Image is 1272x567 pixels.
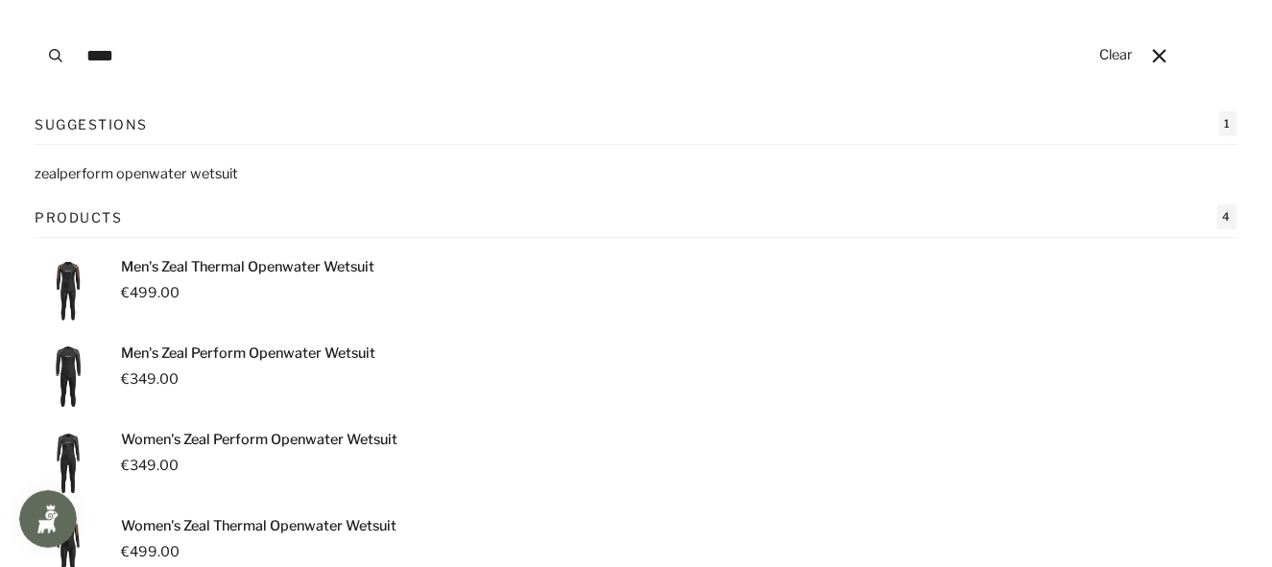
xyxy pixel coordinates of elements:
p: Men's Zeal Perform Openwater Wetsuit [121,343,375,365]
ul: Suggestions [35,164,1237,185]
p: Men's Zeal Thermal Openwater Wetsuit [121,257,374,278]
iframe: Button to open loyalty program pop-up [19,490,77,548]
img: Men's Zeal Perform Openwater Wetsuit [35,343,102,411]
span: 4 [1217,204,1237,229]
span: €499.00 [121,543,180,560]
p: Products [35,207,122,227]
a: zealperform openwater wetsuit [35,164,1237,185]
mark: zeal [35,165,60,182]
a: Men's Zeal Perform Openwater Wetsuit €349.00 [35,343,1237,411]
span: 1 [1219,111,1237,136]
span: €349.00 [121,457,179,474]
span: €499.00 [121,284,180,301]
span: €349.00 [121,370,179,388]
a: Men's Zeal Thermal Openwater Wetsuit €499.00 [35,257,1237,324]
img: Women's Zeal Perform Openwater Wetsuit [35,430,102,497]
p: Suggestions [35,114,148,134]
a: Women's Zeal Perform Openwater Wetsuit €349.00 [35,430,1237,497]
p: Women's Zeal Thermal Openwater Wetsuit [121,516,396,537]
span: perform openwater wetsuit [60,165,238,182]
p: Women's Zeal Perform Openwater Wetsuit [121,430,397,451]
img: Men's Zeal Thermal Openwater Wetsuit [35,257,102,324]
